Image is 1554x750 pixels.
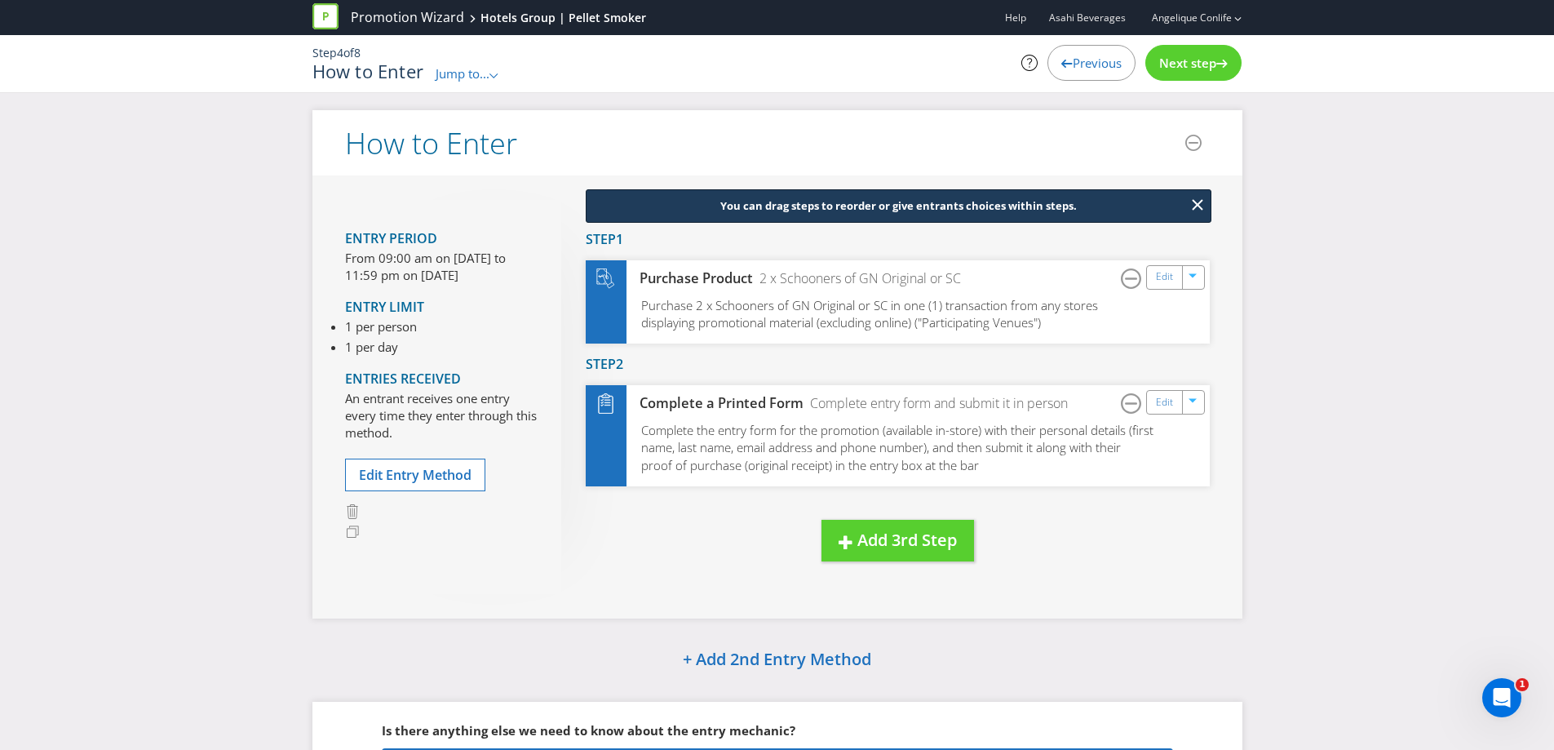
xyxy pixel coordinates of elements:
h2: How to Enter [345,127,517,160]
a: Edit [1156,268,1173,286]
div: Complete entry form and submit it in person [804,394,1068,413]
a: Promotion Wizard [351,8,464,27]
span: Complete the entry form for the promotion (available in-store) with their personal details (first... [641,422,1153,473]
span: Jump to... [436,65,489,82]
span: 2 [616,355,623,373]
li: 1 per person [345,318,417,335]
span: Entry Period [345,229,437,247]
span: 1 [1516,678,1529,691]
span: Step [586,355,616,373]
div: 2 x Schooners of GN Original or SC [753,269,961,288]
a: Help [1005,11,1026,24]
p: From 09:00 am on [DATE] to 11:59 pm on [DATE] [345,250,537,285]
button: Add 3rd Step [821,520,974,561]
span: Previous [1073,55,1122,71]
span: Next step [1159,55,1216,71]
span: Entry Limit [345,298,424,316]
span: Edit Entry Method [359,466,472,484]
div: Complete a Printed Form [626,394,804,413]
span: Is there anything else we need to know about the entry mechanic? [382,722,795,739]
span: Purchase 2 x Schooners of GN Original or SC in one (1) transaction from any stores displaying pro... [641,297,1098,331]
li: 1 per day [345,339,417,356]
span: Step [312,45,337,60]
span: 1 [616,230,623,248]
span: 8 [354,45,361,60]
span: Asahi Beverages [1049,11,1126,24]
span: Step [586,230,616,248]
span: Add 3rd Step [857,529,957,551]
button: Edit Entry Method [345,459,485,492]
a: Edit [1156,393,1173,412]
a: Angelique Conlife [1136,11,1232,24]
p: An entrant receives one entry every time they enter through this method. [345,390,537,442]
span: You can drag steps to reorder or give entrants choices within steps. [720,198,1077,213]
span: of [343,45,354,60]
h1: How to Enter [312,61,424,81]
span: + Add 2nd Entry Method [683,648,871,670]
span: 4 [337,45,343,60]
button: + Add 2nd Entry Method [641,643,913,678]
div: Hotels Group | Pellet Smoker [480,10,646,26]
h4: Entries Received [345,372,537,387]
div: Purchase Product [626,269,754,288]
iframe: Intercom live chat [1482,678,1521,717]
